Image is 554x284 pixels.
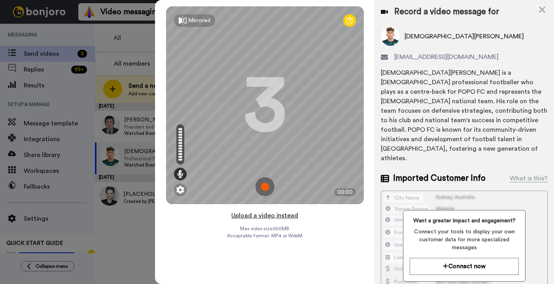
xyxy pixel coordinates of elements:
img: ic_gear.svg [176,186,184,194]
button: Connect now [410,258,519,275]
span: Want a greater impact and engagement? [410,217,519,225]
div: 3 [243,76,287,135]
div: What is this? [510,174,548,183]
div: [DEMOGRAPHIC_DATA][PERSON_NAME] is a [DEMOGRAPHIC_DATA] professional footballer who plays as a ce... [381,68,548,163]
img: ic_record_start.svg [255,177,274,196]
span: Connect your tools to display your own customer data for more specialized messages [410,228,519,252]
span: [EMAIL_ADDRESS][DOMAIN_NAME] [394,52,499,62]
div: 00:00 [334,188,356,196]
button: Upload a video instead [229,210,301,221]
span: Imported Customer Info [393,172,486,184]
span: Max video size: 500 MB [240,225,289,232]
span: Acceptable format: MP4 or WebM [227,233,303,239]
